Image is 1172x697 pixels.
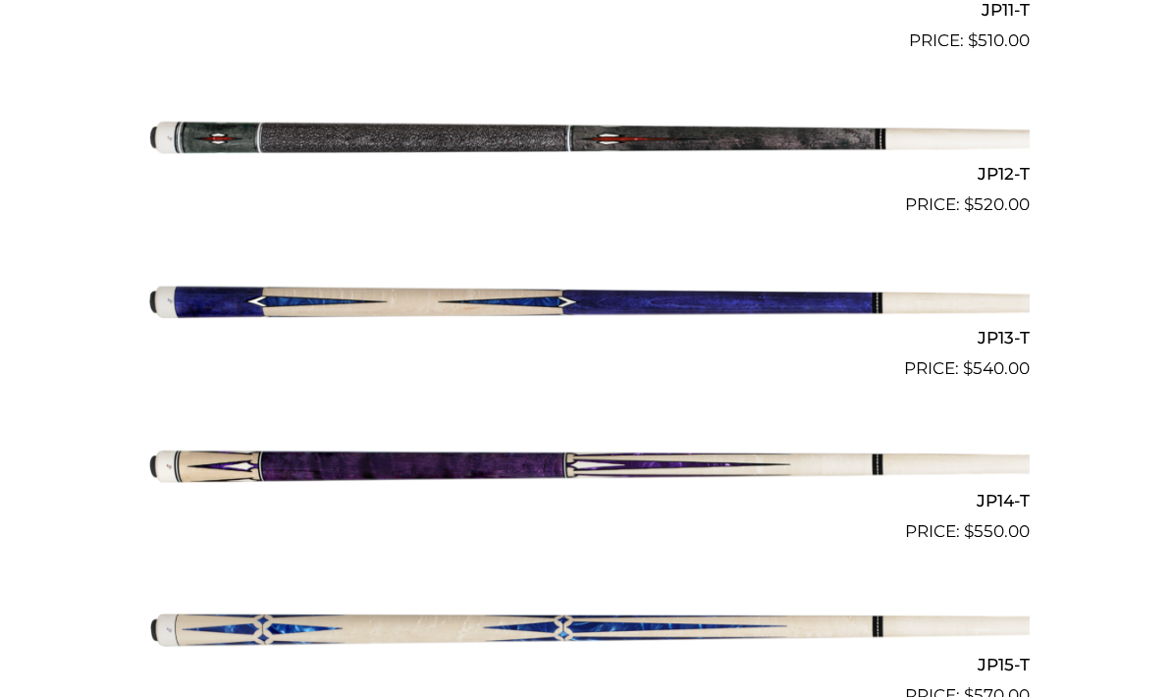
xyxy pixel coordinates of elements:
a: JP14-T $550.00 [142,390,1030,545]
span: $ [964,521,974,541]
bdi: 550.00 [964,521,1030,541]
bdi: 510.00 [968,30,1030,50]
img: JP14-T [142,390,1030,537]
img: JP13-T [142,226,1030,373]
span: $ [968,30,978,50]
span: $ [964,194,974,214]
bdi: 520.00 [964,194,1030,214]
img: JP12-T [142,62,1030,209]
span: $ [963,358,973,378]
a: JP13-T $540.00 [142,226,1030,381]
a: JP12-T $520.00 [142,62,1030,217]
bdi: 540.00 [963,358,1030,378]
